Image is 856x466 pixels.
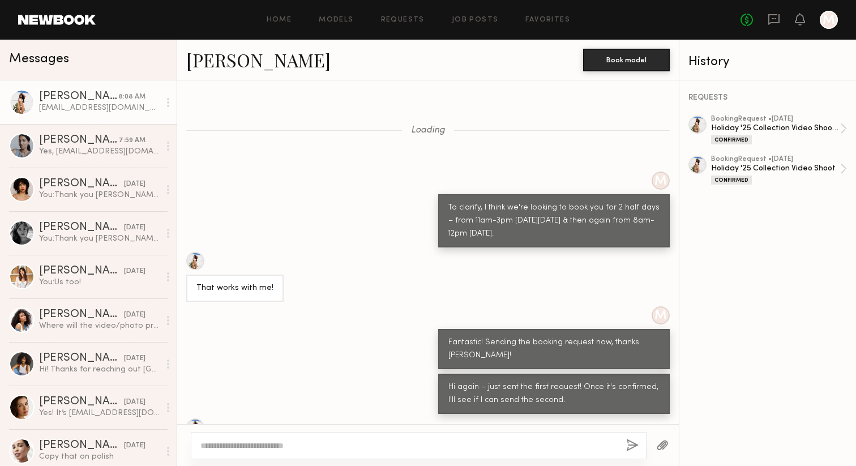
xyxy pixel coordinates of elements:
div: To clarify, I think we're looking to book you for 2 half days – from 11am-3pm [DATE][DATE] & then... [448,202,660,241]
div: History [688,55,847,69]
div: Where will the video/photo project be taking place? [39,320,160,331]
div: You: Thank you [PERSON_NAME]! You were lovely to work with. [39,190,160,200]
div: [PERSON_NAME] [39,396,124,408]
div: 7:59 AM [119,135,145,146]
a: bookingRequest •[DATE]Holiday '25 Collection Video ShootConfirmed [711,156,847,185]
div: [PERSON_NAME] [39,91,118,102]
div: Confirmed [711,135,752,144]
div: Holiday '25 Collection Video Shoot Pt. 2 [711,123,840,134]
div: Confirmed [711,176,752,185]
div: Yes! It’s [EMAIL_ADDRESS][DOMAIN_NAME] [39,408,160,418]
div: [PERSON_NAME] [39,440,124,451]
a: Models [319,16,353,24]
div: [DATE] [124,441,145,451]
a: Job Posts [452,16,499,24]
div: Fantastic! Sending the booking request now, thanks [PERSON_NAME]! [448,336,660,362]
button: Book model [583,49,670,71]
div: [DATE] [124,310,145,320]
a: [PERSON_NAME] [186,48,331,72]
div: Yes, [EMAIL_ADDRESS][DOMAIN_NAME] [39,146,160,157]
span: Messages [9,53,69,66]
div: [PERSON_NAME] [39,135,119,146]
a: M [820,11,838,29]
div: booking Request • [DATE] [711,156,840,163]
div: [PERSON_NAME] [39,222,124,233]
div: You: Us too! [39,277,160,288]
div: You: Thank you [PERSON_NAME]! It was so lovely to work with you. 🤎 [39,233,160,244]
div: [PERSON_NAME] [39,178,124,190]
div: [DATE] [124,353,145,364]
a: Home [267,16,292,24]
div: [DATE] [124,266,145,277]
div: Copy that on polish [39,451,160,462]
div: Hi again – just sent the first request! Once it's confirmed, I'll see if I can send the second. [448,381,660,407]
div: [DATE] [124,397,145,408]
div: [DATE] [124,179,145,190]
a: Favorites [525,16,570,24]
div: That works with me! [196,282,273,295]
div: [PERSON_NAME] [39,309,124,320]
div: [DATE] [124,223,145,233]
a: bookingRequest •[DATE]Holiday '25 Collection Video Shoot Pt. 2Confirmed [711,116,847,144]
div: Hi! Thanks for reaching out [GEOGRAPHIC_DATA] :) I am available. Can I ask what the agreed rate is? [39,364,160,375]
a: Book model [583,54,670,64]
div: 8:08 AM [118,92,145,102]
a: Requests [381,16,425,24]
div: Holiday '25 Collection Video Shoot [711,163,840,174]
div: [PERSON_NAME] [39,353,124,364]
div: [PERSON_NAME] [39,266,124,277]
span: Loading [411,126,445,135]
div: REQUESTS [688,94,847,102]
div: booking Request • [DATE] [711,116,840,123]
div: [EMAIL_ADDRESS][DOMAIN_NAME] [39,102,160,113]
